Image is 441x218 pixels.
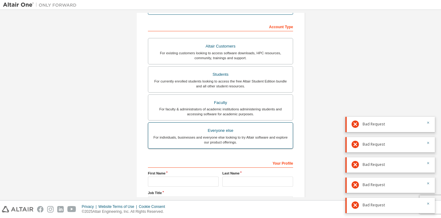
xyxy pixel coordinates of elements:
[2,206,33,212] img: altair_logo.svg
[67,206,76,212] img: youtube.svg
[148,158,293,168] div: Your Profile
[152,79,289,89] div: For currently enrolled students looking to access the free Altair Student Edition bundle and all ...
[152,135,289,145] div: For individuals, businesses and everyone else looking to try Altair software and explore our prod...
[3,2,80,8] img: Altair One
[148,21,293,31] div: Account Type
[57,206,64,212] img: linkedin.svg
[363,142,385,147] span: Bad Request
[363,182,385,187] span: Bad Request
[98,204,139,209] div: Website Terms of Use
[363,122,385,127] span: Bad Request
[82,209,169,214] p: © 2025 Altair Engineering, Inc. All Rights Reserved.
[222,171,293,176] label: Last Name
[363,162,385,167] span: Bad Request
[148,190,293,195] label: Job Title
[37,206,43,212] img: facebook.svg
[152,51,289,60] div: For existing customers looking to access software downloads, HPC resources, community, trainings ...
[139,204,168,209] div: Cookie Consent
[363,203,385,208] span: Bad Request
[152,42,289,51] div: Altair Customers
[148,171,219,176] label: First Name
[82,204,98,209] div: Privacy
[152,126,289,135] div: Everyone else
[152,70,289,79] div: Students
[152,107,289,117] div: For faculty & administrators of academic institutions administering students and accessing softwa...
[47,206,54,212] img: instagram.svg
[152,98,289,107] div: Faculty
